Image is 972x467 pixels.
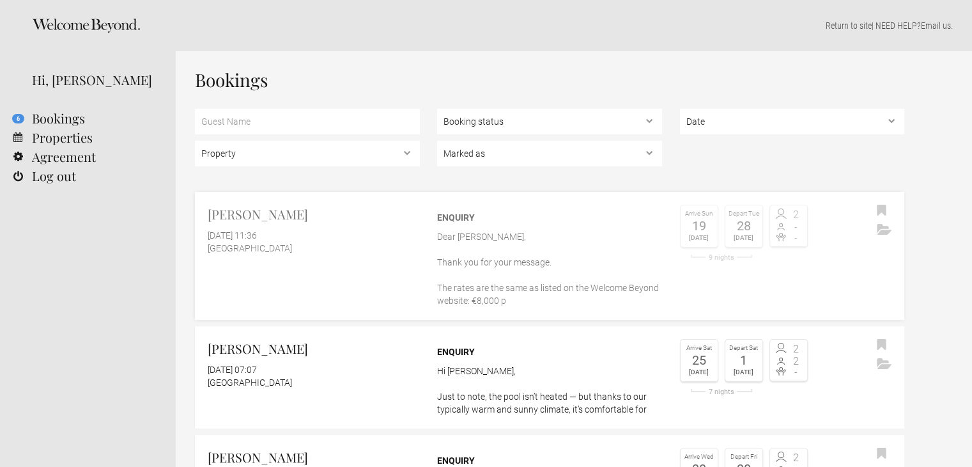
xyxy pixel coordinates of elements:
[195,326,904,429] a: [PERSON_NAME] [DATE] 07:07 [GEOGRAPHIC_DATA] Enquiry Hi [PERSON_NAME], Just to note, the pool isn...
[874,445,890,464] button: Bookmark
[208,376,420,389] div: [GEOGRAPHIC_DATA]
[789,344,804,354] span: 2
[437,230,662,307] p: Dear [PERSON_NAME], Thank you for your message. The rates are the same as listed on the Welcome B...
[437,109,662,134] select: , ,
[12,114,24,123] flynt-notification-badge: 6
[729,232,759,244] div: [DATE]
[729,219,759,232] div: 28
[684,232,714,244] div: [DATE]
[684,343,714,354] div: Arrive Sat
[684,219,714,232] div: 19
[208,242,420,255] div: [GEOGRAPHIC_DATA]
[921,20,951,31] a: Email us
[195,70,904,90] h1: Bookings
[874,355,895,374] button: Archive
[437,365,662,416] p: Hi [PERSON_NAME], Just to note, the pool isn’t heated — but thanks to our typically warm and sunn...
[195,192,904,320] a: [PERSON_NAME] [DATE] 11:36 [GEOGRAPHIC_DATA] Enquiry Dear [PERSON_NAME], Thank you for your messa...
[680,388,763,395] div: 7 nights
[32,70,157,90] div: Hi, [PERSON_NAME]
[208,230,257,241] flynt-date-display: [DATE] 11:36
[729,354,759,367] div: 1
[729,343,759,354] div: Depart Sat
[789,233,804,243] span: -
[437,211,662,224] div: Enquiry
[684,367,714,378] div: [DATE]
[680,254,763,261] div: 9 nights
[789,210,804,220] span: 2
[684,209,714,219] div: Arrive Sun
[437,345,662,358] div: Enquiry
[208,365,257,375] flynt-date-display: [DATE] 07:07
[874,202,890,221] button: Bookmark
[437,454,662,467] div: Enquiry
[789,367,804,377] span: -
[208,339,420,358] h2: [PERSON_NAME]
[195,19,953,32] p: | NEED HELP? .
[826,20,872,31] a: Return to site
[195,109,420,134] input: Guest Name
[874,336,890,355] button: Bookmark
[684,452,714,463] div: Arrive Wed
[729,209,759,219] div: Depart Tue
[789,453,804,463] span: 2
[208,448,420,467] h2: [PERSON_NAME]
[729,452,759,463] div: Depart Fri
[789,356,804,367] span: 2
[208,205,420,224] h2: [PERSON_NAME]
[684,354,714,367] div: 25
[789,222,804,232] span: -
[874,221,895,240] button: Archive
[729,367,759,378] div: [DATE]
[437,141,662,166] select: , , ,
[680,109,905,134] select: ,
